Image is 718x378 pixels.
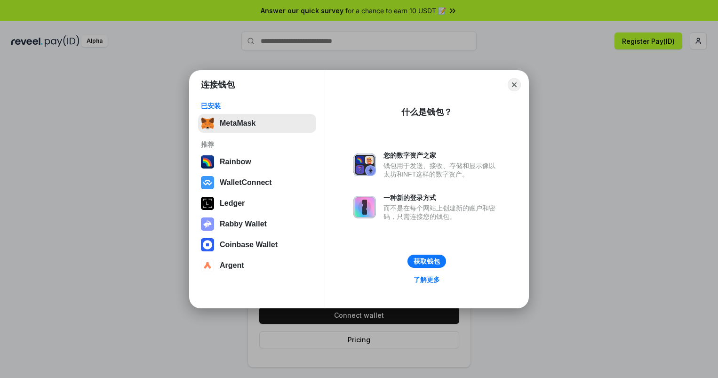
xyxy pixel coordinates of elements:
div: MetaMask [220,119,255,128]
a: 了解更多 [408,273,446,286]
img: svg+xml,%3Csvg%20width%3D%2228%22%20height%3D%2228%22%20viewBox%3D%220%200%2028%2028%22%20fill%3D... [201,176,214,189]
img: svg+xml,%3Csvg%20width%3D%22120%22%20height%3D%22120%22%20viewBox%3D%220%200%20120%20120%22%20fil... [201,155,214,169]
div: Argent [220,261,244,270]
h1: 连接钱包 [201,79,235,90]
button: Argent [198,256,316,275]
div: Coinbase Wallet [220,241,278,249]
button: Ledger [198,194,316,213]
button: Close [508,78,521,91]
div: 钱包用于发送、接收、存储和显示像以太坊和NFT这样的数字资产。 [383,161,500,178]
div: Ledger [220,199,245,208]
button: Rabby Wallet [198,215,316,233]
div: Rainbow [220,158,251,166]
img: svg+xml,%3Csvg%20fill%3D%22none%22%20height%3D%2233%22%20viewBox%3D%220%200%2035%2033%22%20width%... [201,117,214,130]
button: MetaMask [198,114,316,133]
button: WalletConnect [198,173,316,192]
img: svg+xml,%3Csvg%20xmlns%3D%22http%3A%2F%2Fwww.w3.org%2F2000%2Fsvg%22%20fill%3D%22none%22%20viewBox... [353,153,376,176]
button: 获取钱包 [407,255,446,268]
div: 获取钱包 [414,257,440,265]
div: 您的数字资产之家 [383,151,500,160]
div: 而不是在每个网站上创建新的账户和密码，只需连接您的钱包。 [383,204,500,221]
div: 已安装 [201,102,313,110]
div: 一种新的登录方式 [383,193,500,202]
div: Rabby Wallet [220,220,267,228]
div: 什么是钱包？ [401,106,452,118]
div: 了解更多 [414,275,440,284]
img: svg+xml,%3Csvg%20xmlns%3D%22http%3A%2F%2Fwww.w3.org%2F2000%2Fsvg%22%20fill%3D%22none%22%20viewBox... [201,217,214,231]
button: Coinbase Wallet [198,235,316,254]
div: 推荐 [201,140,313,149]
div: WalletConnect [220,178,272,187]
img: svg+xml,%3Csvg%20xmlns%3D%22http%3A%2F%2Fwww.w3.org%2F2000%2Fsvg%22%20width%3D%2228%22%20height%3... [201,197,214,210]
img: svg+xml,%3Csvg%20xmlns%3D%22http%3A%2F%2Fwww.w3.org%2F2000%2Fsvg%22%20fill%3D%22none%22%20viewBox... [353,196,376,218]
img: svg+xml,%3Csvg%20width%3D%2228%22%20height%3D%2228%22%20viewBox%3D%220%200%2028%2028%22%20fill%3D... [201,238,214,251]
img: svg+xml,%3Csvg%20width%3D%2228%22%20height%3D%2228%22%20viewBox%3D%220%200%2028%2028%22%20fill%3D... [201,259,214,272]
button: Rainbow [198,153,316,171]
